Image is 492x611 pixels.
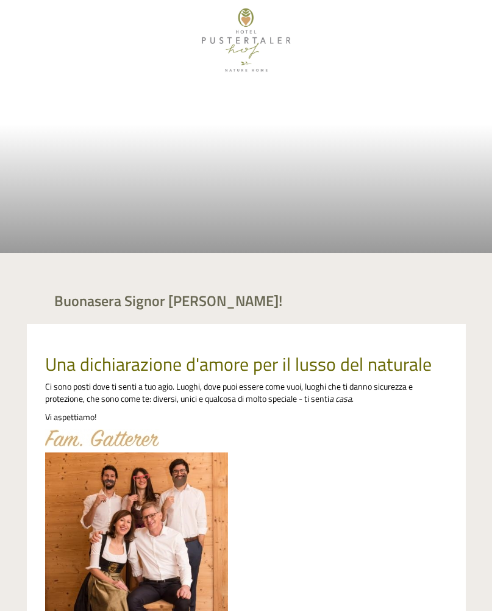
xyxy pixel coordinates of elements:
em: a [329,392,333,405]
em: casa [335,392,352,405]
p: Ci sono posti dove ti senti a tuo agio. Luoghi, dove puoi essere come vuoi, luoghi che ti danno s... [45,381,447,405]
img: image [45,429,159,446]
p: Vi aspettiamo! [45,411,447,423]
span: Una dichiarazione d'amore per il lusso del naturale [45,350,432,378]
h1: Buonasera Signor [PERSON_NAME]! [54,293,282,309]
